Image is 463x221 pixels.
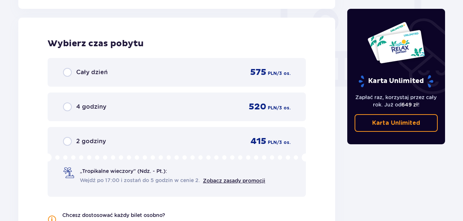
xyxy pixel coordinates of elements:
span: 649 zł [401,102,418,108]
p: Karta Unlimited [358,75,434,88]
p: / 3 os. [277,70,290,77]
p: 575 [250,67,266,78]
p: PLN [268,70,277,77]
p: Chcesz dostosować każdy bilet osobno? [62,211,165,219]
a: Karta Unlimited [355,114,438,132]
p: Wybierz czas pobytu [48,38,306,49]
p: PLN [268,139,277,146]
p: 520 [249,101,266,112]
p: 415 [251,136,266,147]
p: PLN [268,105,277,111]
p: Cały dzień [76,68,108,76]
p: 4 godziny [76,103,106,111]
p: Zapłać raz, korzystaj przez cały rok. Już od ! [355,94,438,108]
p: „Tropikalne wieczory" (Ndz. - Pt.): [80,167,167,175]
a: Zobacz zasady promocji [203,178,265,184]
p: Karta Unlimited [372,119,420,127]
p: / 3 os. [277,105,290,111]
span: Wejdź po 17:00 i zostań do 5 godzin w cenie 2. [80,177,200,184]
p: 2 godziny [76,137,106,145]
p: / 3 os. [277,139,290,146]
